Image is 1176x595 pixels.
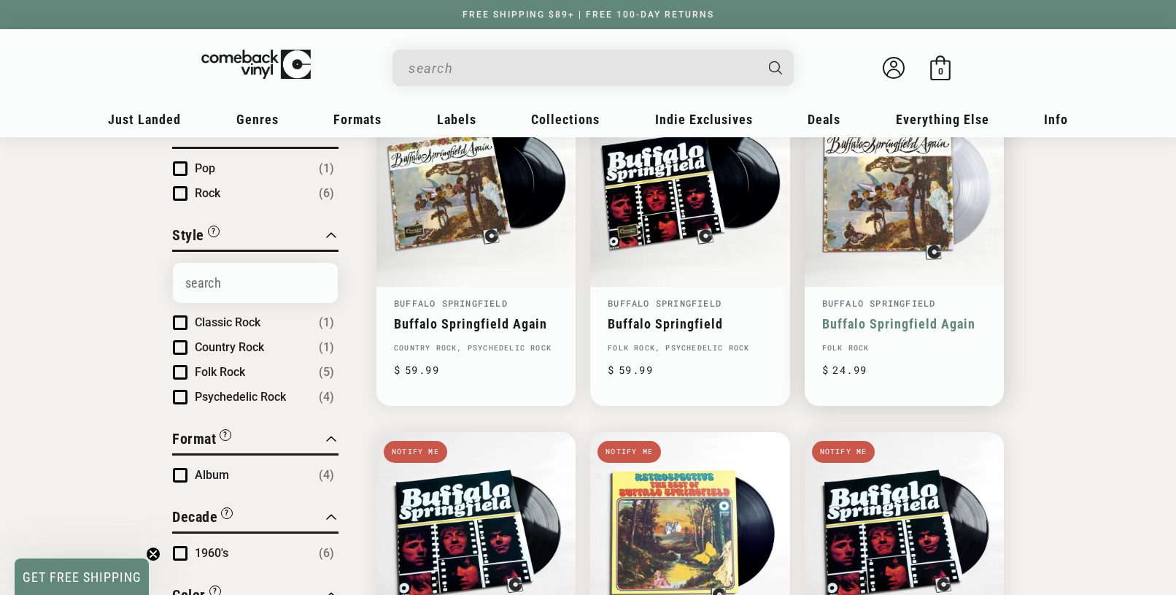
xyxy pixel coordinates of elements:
[172,506,233,531] button: Filter by Decade
[108,112,181,127] span: Just Landed
[822,297,936,309] a: Buffalo Springfield
[608,297,722,309] a: Buffalo Springfield
[23,569,142,585] span: GET FREE SHIPPING
[172,428,231,453] button: Filter by Format
[608,316,772,331] a: Buffalo Springfield
[448,9,729,20] a: FREE SHIPPING $89+ | FREE 100-DAY RETURNS
[195,161,215,175] span: Pop
[195,340,264,354] span: Country Rock
[437,112,476,127] span: Labels
[15,558,149,595] div: GET FREE SHIPPINGClose teaser
[1044,112,1068,127] span: Info
[195,546,228,560] span: 1960's
[319,467,334,484] span: Number of products: (4)
[896,112,989,127] span: Everything Else
[195,390,286,404] span: Psychedelic Rock
[319,388,334,406] span: Number of products: (4)
[319,160,334,177] span: Number of products: (1)
[236,112,279,127] span: Genres
[172,226,204,244] span: Style
[172,224,220,250] button: Filter by Style
[195,186,220,200] span: Rock
[172,430,216,448] span: Format
[757,50,796,86] button: Search
[655,112,753,127] span: Indie Exclusives
[333,112,382,127] span: Formats
[394,297,508,309] a: Buffalo Springfield
[195,365,245,379] span: Folk Rock
[319,545,334,562] span: Number of products: (6)
[319,339,334,356] span: Number of products: (1)
[319,185,334,202] span: Number of products: (6)
[319,314,334,331] span: Number of products: (1)
[146,547,160,561] button: Close teaser
[173,263,338,303] input: Search Options
[531,112,600,127] span: Collections
[172,508,217,526] span: Decade
[195,315,260,329] span: Classic Rock
[319,364,334,381] span: Number of products: (5)
[822,316,986,331] a: Buffalo Springfield Again
[195,468,229,482] span: Album
[409,53,754,83] input: When autocomplete results are available use up and down arrows to review and enter to select
[808,112,840,127] span: Deals
[394,316,558,331] a: Buffalo Springfield Again
[392,50,794,86] div: Search
[938,66,943,77] span: 0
